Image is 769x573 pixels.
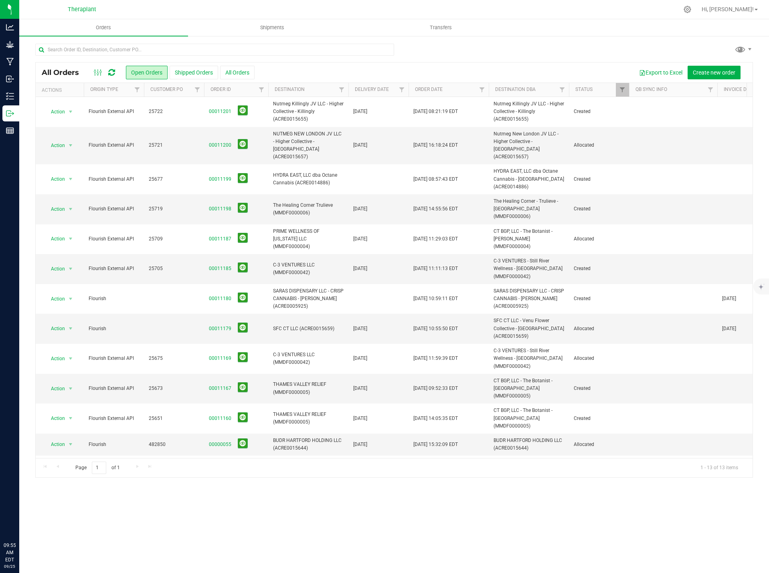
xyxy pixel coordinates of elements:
[149,205,199,213] span: 25719
[8,509,32,533] iframe: Resource center
[413,176,458,183] span: [DATE] 08:57:43 EDT
[574,176,624,183] span: Created
[44,106,65,117] span: Action
[494,228,564,251] span: CT BGP, LLC - The Botanist - [PERSON_NAME] (MMDF0000004)
[476,83,489,97] a: Filter
[89,441,139,448] span: Flourish
[209,325,231,333] a: 00011179
[353,385,367,392] span: [DATE]
[413,265,458,272] span: [DATE] 11:11:13 EDT
[722,325,736,333] span: [DATE]
[89,265,139,272] span: Flourish External API
[574,355,624,362] span: Allocated
[273,202,344,217] span: The Healing Corner Trulieve (MMDF0000006)
[494,287,564,311] span: SARAS DISPENSARY LLC - CRISP CANNABIS - [PERSON_NAME] (ACRE0005925)
[353,141,367,149] span: [DATE]
[149,265,199,272] span: 25705
[724,87,755,92] a: Invoice Date
[273,381,344,396] span: THAMES VALLEY RELIEF (MMDF0000005)
[69,462,126,474] span: Page of 1
[89,355,139,362] span: Flourish External API
[209,385,231,392] a: 00011167
[149,176,199,183] span: 25677
[273,351,344,366] span: C-3 VENTURES LLC (MMDF0000042)
[415,87,443,92] a: Order Date
[92,462,106,474] input: 1
[273,100,344,123] span: Nutmeg Killingly JV LLC - Higher Collective - Killingly (ACRE0015655)
[574,415,624,422] span: Created
[355,87,389,92] a: Delivery Date
[6,109,14,117] inline-svg: Outbound
[413,108,458,115] span: [DATE] 08:21:19 EDT
[413,205,458,213] span: [DATE] 14:55:56 EDT
[494,347,564,370] span: C-3 VENTURES - Still River Wellness - [GEOGRAPHIC_DATA] (MMDF0000042)
[89,235,139,243] span: Flourish External API
[149,441,199,448] span: 482850
[574,385,624,392] span: Created
[66,140,76,151] span: select
[574,205,624,213] span: Created
[209,141,231,149] a: 00011200
[6,23,14,31] inline-svg: Analytics
[494,377,564,400] span: CT BGP, LLC - The Botanist - [GEOGRAPHIC_DATA] (MMDF0000005)
[413,355,458,362] span: [DATE] 11:59:39 EDT
[574,295,624,303] span: Created
[89,295,139,303] span: Flourish
[556,83,569,97] a: Filter
[210,87,231,92] a: Order ID
[42,87,81,93] div: Actions
[413,385,458,392] span: [DATE] 09:52:33 EDT
[89,141,139,149] span: Flourish External API
[357,19,526,36] a: Transfers
[494,198,564,221] span: The Healing Corner - Trulieve - [GEOGRAPHIC_DATA] (MMDF0000006)
[209,108,231,115] a: 00011201
[170,66,218,79] button: Shipped Orders
[66,106,76,117] span: select
[353,235,367,243] span: [DATE]
[273,228,344,251] span: PRIME WELLNESS OF [US_STATE] LLC (MMDF0000004)
[273,325,344,333] span: SFC CT LLC (ACRE0015659)
[209,355,231,362] a: 00011169
[413,325,458,333] span: [DATE] 10:55:50 EDT
[574,108,624,115] span: Created
[353,355,367,362] span: [DATE]
[249,24,295,31] span: Shipments
[24,508,33,517] iframe: Resource center unread badge
[44,413,65,424] span: Action
[6,75,14,83] inline-svg: Inbound
[149,108,199,115] span: 25722
[44,383,65,394] span: Action
[68,6,96,13] span: Theraplant
[574,141,624,149] span: Allocated
[66,323,76,334] span: select
[44,204,65,215] span: Action
[494,167,564,191] span: HYDRA EAST, LLC dba Octane Cannabis - [GEOGRAPHIC_DATA] (ACRE0014886)
[575,87,593,92] a: Status
[273,261,344,276] span: C-3 VENTURES LLC (MMDF0000042)
[494,437,564,452] span: BUDR HARTFORD HOLDING LLC (ACRE0015644)
[89,415,139,422] span: Flourish External API
[494,407,564,430] span: CT BGP, LLC - The Botanist - [GEOGRAPHIC_DATA] (MMDF0000005)
[209,441,231,448] a: 00000055
[131,83,144,97] a: Filter
[44,439,65,450] span: Action
[66,383,76,394] span: select
[44,140,65,151] span: Action
[616,83,629,97] a: Filter
[66,233,76,244] span: select
[6,58,14,66] inline-svg: Manufacturing
[19,19,188,36] a: Orders
[209,176,231,183] a: 00011199
[353,108,367,115] span: [DATE]
[149,385,199,392] span: 25673
[395,83,409,97] a: Filter
[44,263,65,274] span: Action
[495,87,536,92] a: Destination DBA
[275,87,305,92] a: Destination
[44,323,65,334] span: Action
[66,263,76,274] span: select
[273,437,344,452] span: BUDR HARTFORD HOLDING LLC (ACRE0015644)
[66,174,76,185] span: select
[44,353,65,364] span: Action
[35,44,394,56] input: Search Order ID, Destination, Customer PO...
